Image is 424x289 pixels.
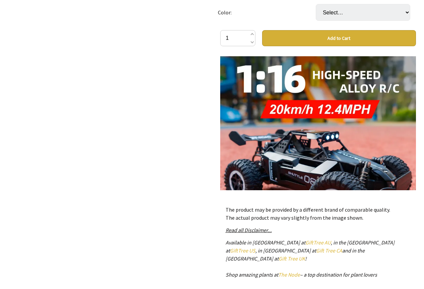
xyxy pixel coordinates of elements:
em: Available in [GEOGRAPHIC_DATA] at , in the [GEOGRAPHIC_DATA] at , in [GEOGRAPHIC_DATA] at and in ... [226,239,395,278]
a: GiftTree AU [305,239,331,246]
a: GiftTree US [230,247,255,254]
a: Gift Tree UK [279,255,305,262]
a: Gift Tree CA [316,247,342,254]
p: The product may be provided by a different brand of comparable quality. The actual product may va... [226,206,411,222]
a: The Node [278,271,300,278]
a: Read all Disclaimer... [226,227,272,233]
button: Add to Cart [262,30,416,46]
